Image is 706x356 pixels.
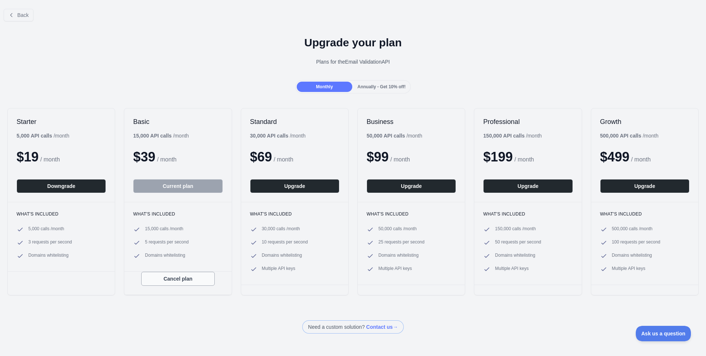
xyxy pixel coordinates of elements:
[367,117,456,126] h2: Business
[367,133,405,139] b: 50,000 API calls
[636,326,691,341] iframe: Toggle Customer Support
[250,117,339,126] h2: Standard
[483,117,573,126] h2: Professional
[250,133,289,139] b: 30,000 API calls
[250,132,306,139] div: / month
[483,133,524,139] b: 150,000 API calls
[367,132,422,139] div: / month
[483,132,542,139] div: / month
